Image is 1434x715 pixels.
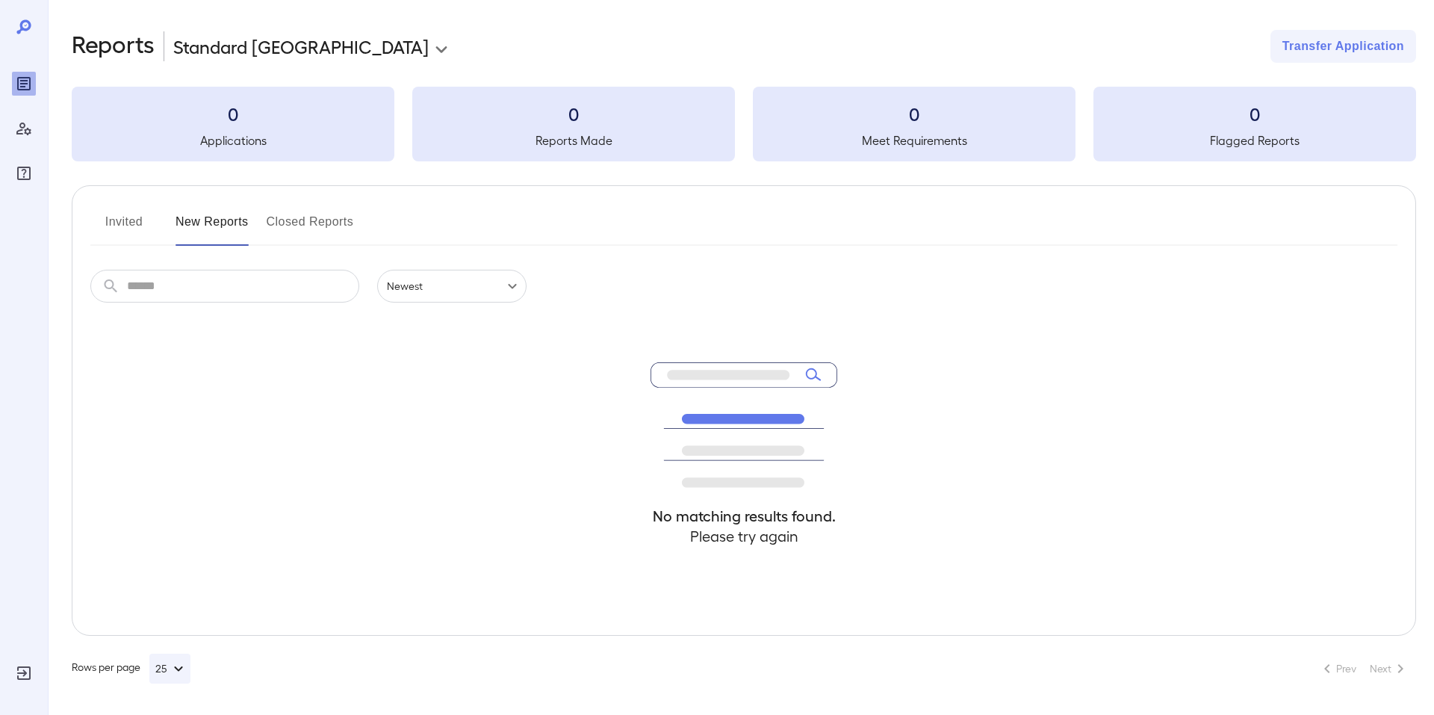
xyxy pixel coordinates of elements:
[12,661,36,685] div: Log Out
[377,270,527,303] div: Newest
[149,654,190,684] button: 25
[1093,131,1416,149] h5: Flagged Reports
[412,131,735,149] h5: Reports Made
[651,526,837,546] h4: Please try again
[72,654,190,684] div: Rows per page
[12,72,36,96] div: Reports
[753,131,1075,149] h5: Meet Requirements
[72,131,394,149] h5: Applications
[12,161,36,185] div: FAQ
[12,117,36,140] div: Manage Users
[72,87,1416,161] summary: 0Applications0Reports Made0Meet Requirements0Flagged Reports
[651,506,837,526] h4: No matching results found.
[1270,30,1416,63] button: Transfer Application
[173,34,429,58] p: Standard [GEOGRAPHIC_DATA]
[176,210,249,246] button: New Reports
[1093,102,1416,126] h3: 0
[753,102,1075,126] h3: 0
[412,102,735,126] h3: 0
[267,210,354,246] button: Closed Reports
[1312,657,1416,681] nav: pagination navigation
[90,210,158,246] button: Invited
[72,102,394,126] h3: 0
[72,30,155,63] h2: Reports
